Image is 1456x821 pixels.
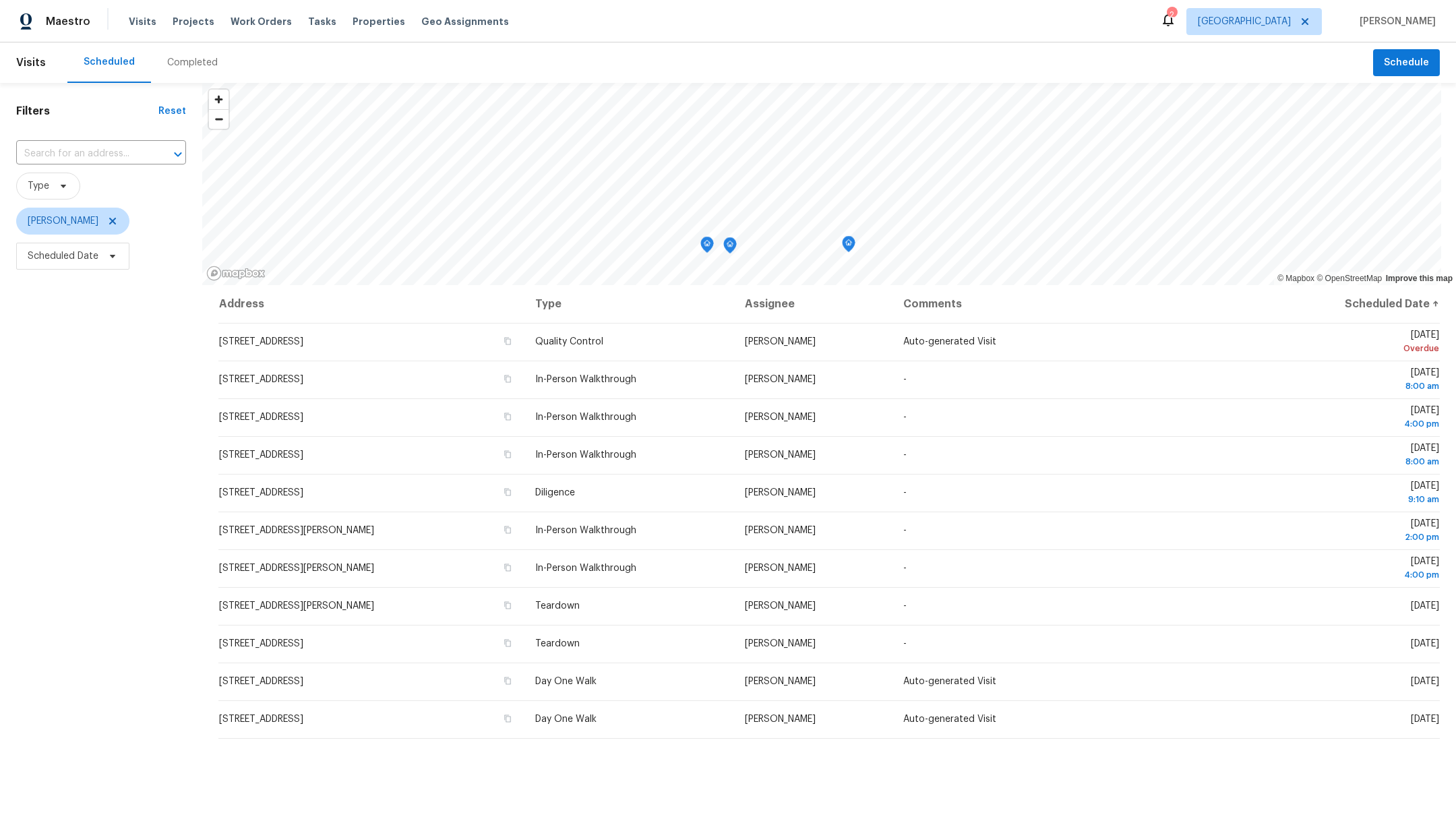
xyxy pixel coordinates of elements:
span: Projects [173,15,214,28]
span: [STREET_ADDRESS][PERSON_NAME] [219,564,374,573]
button: Copy Address [502,561,514,574]
span: Type [28,179,49,193]
span: - [903,450,907,460]
button: Zoom out [209,109,229,129]
span: In-Person Walkthrough [535,526,636,535]
span: [DATE] [1269,406,1439,431]
span: In-Person Walkthrough [535,450,636,460]
span: [PERSON_NAME] [745,714,816,724]
span: [PERSON_NAME] [745,488,816,497]
span: Properties [353,15,405,28]
span: Tasks [308,17,336,26]
span: Quality Control [535,337,603,346]
span: [PERSON_NAME] [745,337,816,346]
th: Comments [892,285,1259,323]
div: Map marker [700,237,714,257]
span: Teardown [535,601,580,611]
span: Diligence [535,488,575,497]
span: [DATE] [1411,601,1439,611]
span: [PERSON_NAME] [745,601,816,611]
span: Auto-generated Visit [903,677,996,686]
span: [STREET_ADDRESS] [219,488,303,497]
span: Day One Walk [535,714,597,724]
div: 8:00 am [1269,379,1439,393]
div: Scheduled [84,55,135,69]
span: Auto-generated Visit [903,714,996,724]
span: [STREET_ADDRESS] [219,337,303,346]
div: Completed [167,56,218,69]
span: - [903,639,907,648]
input: Search for an address... [16,144,148,164]
a: Mapbox homepage [206,266,266,281]
span: [DATE] [1411,677,1439,686]
button: Schedule [1373,49,1440,77]
button: Copy Address [502,486,514,498]
span: [PERSON_NAME] [745,413,816,422]
span: [DATE] [1269,481,1439,506]
span: In-Person Walkthrough [535,564,636,573]
th: Type [524,285,735,323]
h1: Filters [16,104,158,118]
span: [DATE] [1269,368,1439,393]
span: - [903,526,907,535]
span: [GEOGRAPHIC_DATA] [1198,15,1291,28]
th: Scheduled Date ↑ [1258,285,1440,323]
span: [DATE] [1269,444,1439,468]
div: Map marker [842,236,855,257]
div: 4:00 pm [1269,568,1439,582]
span: In-Person Walkthrough [535,375,636,384]
span: [DATE] [1269,330,1439,355]
div: Map marker [723,237,737,258]
button: Copy Address [502,373,514,385]
button: Copy Address [502,410,514,423]
span: Geo Assignments [421,15,509,28]
button: Copy Address [502,448,514,460]
span: In-Person Walkthrough [535,413,636,422]
span: [PERSON_NAME] [745,639,816,648]
a: Improve this map [1386,274,1453,283]
button: Copy Address [502,335,514,347]
span: - [903,601,907,611]
div: 2 [1167,8,1176,22]
span: [STREET_ADDRESS][PERSON_NAME] [219,601,374,611]
th: Address [218,285,524,323]
span: Work Orders [231,15,292,28]
div: 9:10 am [1269,493,1439,506]
span: [PERSON_NAME] [745,526,816,535]
span: Visits [16,48,46,78]
span: - [903,413,907,422]
a: Mapbox [1277,274,1314,283]
span: [DATE] [1269,519,1439,544]
span: [DATE] [1411,639,1439,648]
span: [STREET_ADDRESS][PERSON_NAME] [219,526,374,535]
span: Day One Walk [535,677,597,686]
span: - [903,488,907,497]
span: Scheduled Date [28,249,98,263]
div: 2:00 pm [1269,530,1439,544]
span: Schedule [1384,55,1429,71]
button: Copy Address [502,524,514,536]
span: [STREET_ADDRESS] [219,375,303,384]
span: [STREET_ADDRESS] [219,413,303,422]
button: Copy Address [502,637,514,649]
span: [STREET_ADDRESS] [219,677,303,686]
th: Assignee [734,285,892,323]
span: - [903,564,907,573]
span: [STREET_ADDRESS] [219,450,303,460]
div: Reset [158,104,186,118]
button: Zoom in [209,90,229,109]
div: Overdue [1269,342,1439,355]
button: Open [169,145,187,164]
span: [PERSON_NAME] [28,214,98,228]
a: OpenStreetMap [1316,274,1382,283]
canvas: Map [202,83,1441,285]
button: Copy Address [502,599,514,611]
span: [PERSON_NAME] [1354,15,1436,28]
button: Copy Address [502,712,514,725]
span: [STREET_ADDRESS] [219,714,303,724]
span: [PERSON_NAME] [745,375,816,384]
span: [DATE] [1269,557,1439,582]
span: Maestro [46,15,90,28]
